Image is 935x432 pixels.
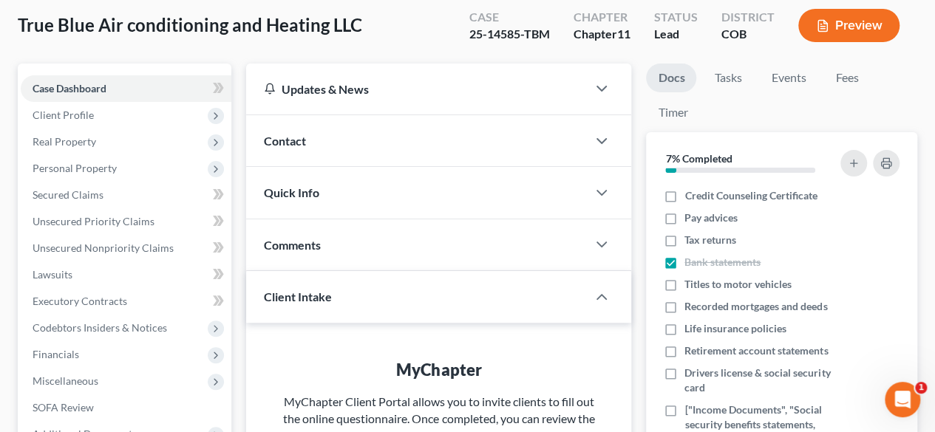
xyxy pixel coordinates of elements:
a: SOFA Review [21,394,231,421]
div: Status [654,9,698,26]
span: Client Intake [264,289,332,304]
span: Unsecured Priority Claims [33,215,154,227]
div: Case [469,9,550,26]
span: Bank statements [684,255,761,270]
span: 1 [915,382,927,394]
span: Retirement account statements [684,343,828,358]
span: Unsecured Nonpriority Claims [33,241,174,254]
span: SOFA Review [33,401,94,414]
span: Miscellaneous [33,374,98,387]
div: Lead [654,26,698,43]
a: Executory Contracts [21,288,231,315]
iframe: Intercom live chat [885,382,920,417]
span: True Blue Air conditioning and Heating LLC [18,14,362,35]
span: Client Profile [33,109,94,121]
strong: 7% Completed [665,152,732,165]
span: Contact [264,134,306,148]
span: Comments [264,238,321,252]
a: Docs [646,64,696,92]
button: Preview [798,9,900,42]
span: Pay advices [684,210,738,225]
a: Timer [646,98,699,127]
a: Case Dashboard [21,75,231,102]
a: Unsecured Nonpriority Claims [21,235,231,261]
span: Titles to motor vehicles [684,277,792,292]
div: COB [721,26,775,43]
span: Secured Claims [33,188,103,201]
span: Credit Counseling Certificate [684,188,817,203]
div: District [721,9,775,26]
span: Recorded mortgages and deeds [684,299,827,314]
span: Drivers license & social security card [684,366,837,395]
div: MyChapter [276,358,602,381]
span: Financials [33,348,79,360]
a: Unsecured Priority Claims [21,208,231,235]
div: Chapter [574,9,630,26]
span: Quick Info [264,185,319,199]
a: Lawsuits [21,261,231,288]
div: Chapter [574,26,630,43]
span: Life insurance policies [684,321,786,336]
span: 11 [617,27,630,41]
span: Tax returns [684,233,736,247]
span: Case Dashboard [33,82,106,95]
span: Real Property [33,135,96,148]
div: Updates & News [264,81,569,97]
span: Codebtors Insiders & Notices [33,321,167,334]
span: Lawsuits [33,268,72,281]
a: Tasks [702,64,753,92]
a: Secured Claims [21,182,231,208]
span: Personal Property [33,162,117,174]
a: Fees [823,64,871,92]
span: Executory Contracts [33,295,127,307]
a: Events [759,64,817,92]
div: 25-14585-TBM [469,26,550,43]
